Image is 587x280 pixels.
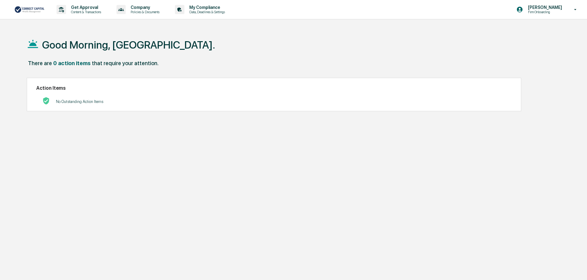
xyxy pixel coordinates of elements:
[66,5,104,10] p: Get Approval
[28,60,52,66] div: There are
[184,5,228,10] p: My Compliance
[523,5,565,10] p: [PERSON_NAME]
[56,99,103,104] p: No Outstanding Action Items
[66,10,104,14] p: Content & Transactions
[523,10,565,14] p: Firm Onboarding
[126,5,163,10] p: Company
[92,60,159,66] div: that require your attention.
[126,10,163,14] p: Policies & Documents
[184,10,228,14] p: Data, Deadlines & Settings
[42,97,50,105] img: No Actions logo
[15,6,44,14] img: logo
[53,60,91,66] div: 0 action items
[36,85,512,91] h2: Action Items
[42,39,215,51] h1: Good Morning, [GEOGRAPHIC_DATA].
